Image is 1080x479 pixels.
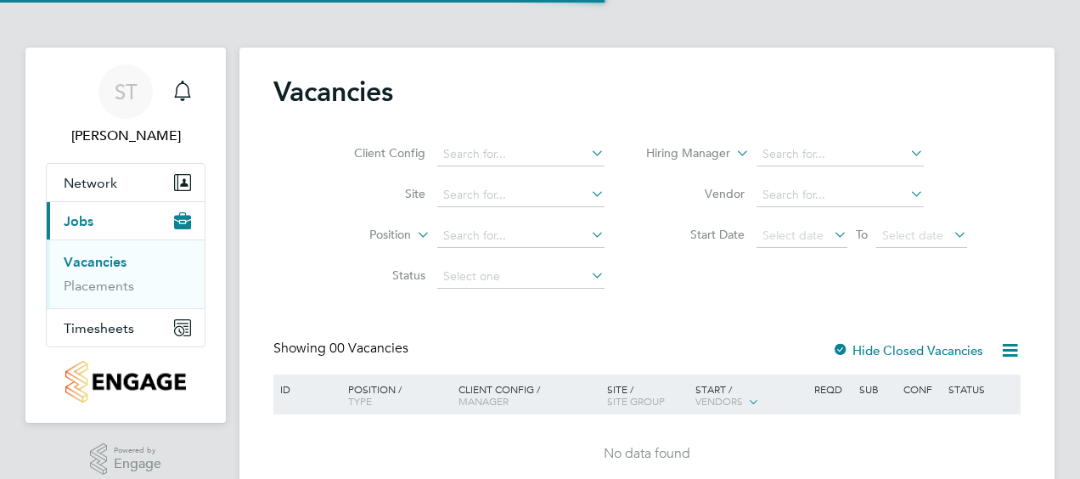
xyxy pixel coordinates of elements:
input: Search for... [437,143,605,166]
input: Search for... [437,183,605,207]
div: Client Config / [454,375,603,415]
input: Select one [437,265,605,289]
span: Type [348,394,372,408]
div: Jobs [47,239,205,308]
div: No data found [276,445,1018,463]
span: Vendors [695,394,743,408]
button: Jobs [47,202,205,239]
span: Manager [458,394,509,408]
img: countryside-properties-logo-retina.png [65,361,185,403]
label: Start Date [647,227,745,242]
div: Conf [899,375,943,403]
input: Search for... [757,143,924,166]
label: Position [313,227,411,244]
div: Sub [855,375,899,403]
button: Timesheets [47,309,205,347]
div: ID [276,375,335,403]
a: Go to home page [46,361,205,403]
h2: Vacancies [273,75,393,109]
label: Site [328,186,425,201]
span: Select date [762,228,824,243]
span: Timesheets [64,320,134,336]
span: ST [115,81,138,103]
span: Jobs [64,213,93,229]
label: Hiring Manager [633,145,730,162]
label: Vendor [647,186,745,201]
nav: Main navigation [25,48,226,423]
span: Network [64,175,117,191]
label: Client Config [328,145,425,161]
a: Placements [64,278,134,294]
div: Showing [273,340,412,358]
div: Start / [691,375,810,417]
span: Select date [882,228,943,243]
a: Vacancies [64,254,127,270]
span: Site Group [607,394,665,408]
div: Site / [603,375,692,415]
a: ST[PERSON_NAME] [46,65,205,146]
button: Network [47,164,205,201]
label: Hide Closed Vacancies [832,342,983,358]
div: Reqd [810,375,854,403]
div: Position / [335,375,454,415]
span: To [851,223,873,245]
a: Powered byEngage [90,443,162,476]
span: Powered by [114,443,161,458]
span: Engage [114,457,161,471]
input: Search for... [757,183,924,207]
span: 00 Vacancies [329,340,408,357]
span: Sebastian Talmacel [46,126,205,146]
div: Status [944,375,1018,403]
input: Search for... [437,224,605,248]
label: Status [328,268,425,283]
